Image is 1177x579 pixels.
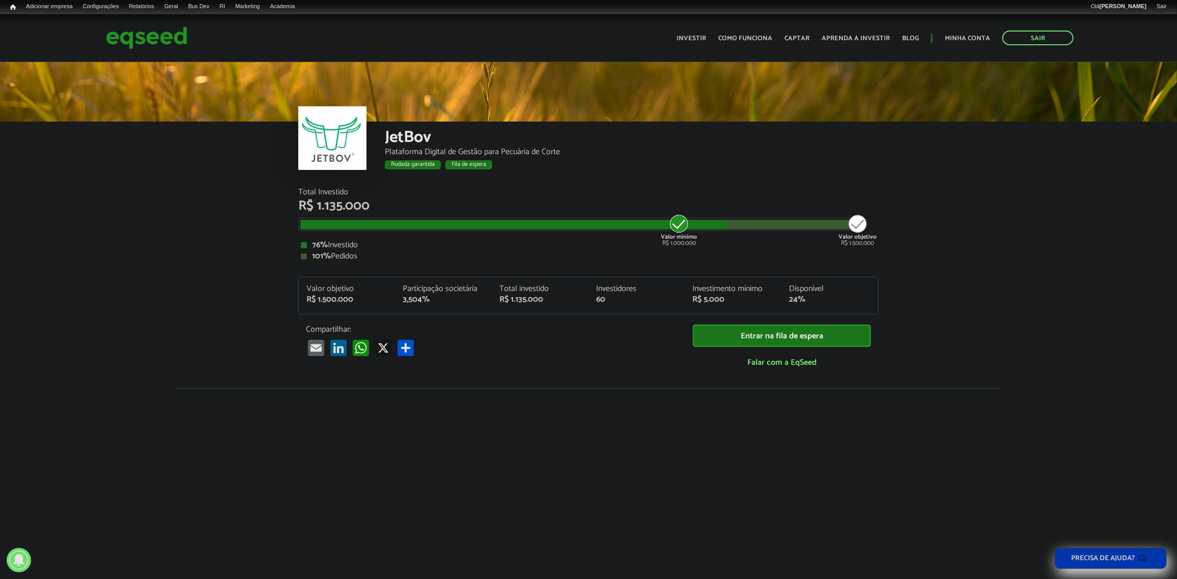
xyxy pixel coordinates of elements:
a: Email [306,339,326,356]
a: Configurações [78,3,124,11]
div: 24% [789,296,871,304]
div: R$ 1.000.000 [660,214,698,246]
strong: 76% [312,238,328,252]
div: Total Investido [298,188,879,196]
a: Geral [159,3,183,11]
div: R$ 1.135.000 [499,296,581,304]
div: Disponível [789,285,871,293]
div: JetBov [385,129,879,148]
a: WhatsApp [351,339,371,356]
strong: Valor mínimo [661,232,697,242]
a: Início [5,3,21,12]
span: Início [10,4,16,11]
div: Investido [301,241,876,249]
a: Academia [265,3,300,11]
strong: [PERSON_NAME] [1100,3,1146,9]
div: Pedidos [301,252,876,260]
div: R$ 5.000 [693,296,774,304]
a: Aprenda a investir [822,35,890,42]
img: EqSeed [106,24,187,51]
a: X [373,339,394,356]
p: Compartilhar: [306,325,678,334]
a: Minha conta [945,35,990,42]
div: R$ 1.135.000 [298,199,879,213]
div: R$ 1.500.000 [306,296,388,304]
div: Plataforma Digital de Gestão para Pecuária de Corte [385,148,879,156]
a: LinkedIn [328,339,349,356]
div: Fila de espera [445,160,492,169]
a: Sair [1002,31,1074,45]
a: Investir [677,35,706,42]
div: Investimento mínimo [693,285,774,293]
a: RI [214,3,230,11]
a: Olá[PERSON_NAME] [1086,3,1152,11]
a: Adicionar empresa [21,3,78,11]
div: Rodada garantida [385,160,441,169]
a: Sair [1152,3,1172,11]
a: Marketing [230,3,265,11]
a: Bus Dev [183,3,215,11]
a: Relatórios [124,3,159,11]
div: Investidores [596,285,678,293]
div: 60 [596,296,678,304]
div: R$ 1.500.000 [838,214,877,246]
a: Como funciona [718,35,772,42]
strong: Valor objetivo [838,232,877,242]
div: Participação societária [403,285,485,293]
a: Entrar na fila de espera [693,325,871,348]
a: Blog [902,35,919,42]
div: Total investido [499,285,581,293]
a: Falar com a EqSeed [693,352,871,373]
div: Valor objetivo [306,285,388,293]
strong: 101% [312,249,331,263]
div: 3,504% [403,296,485,304]
a: Captar [784,35,809,42]
a: Compartilhar [396,339,416,356]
